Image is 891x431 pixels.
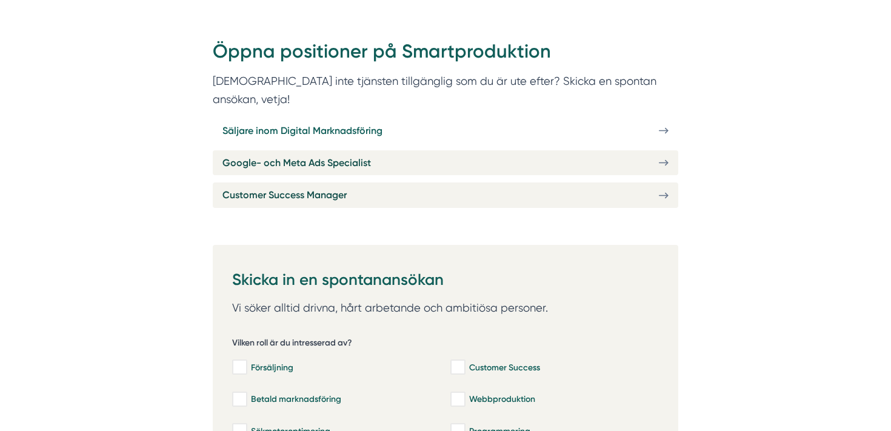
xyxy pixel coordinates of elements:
a: Säljare inom Digital Marknadsföring [213,118,678,143]
p: [DEMOGRAPHIC_DATA] inte tjänsten tillgänglig som du är ute efter? Skicka en spontan ansökan, vetja! [213,72,678,108]
h3: Skicka in en spontanansökan [232,264,659,298]
span: Customer Success Manager [222,187,347,202]
span: Säljare inom Digital Marknadsföring [222,123,382,138]
a: Google- och Meta Ads Specialist [213,150,678,175]
a: Customer Success Manager [213,182,678,207]
h2: Öppna positioner på Smartproduktion [213,38,678,72]
input: Betald marknadsföring [232,393,246,406]
h5: Vilken roll är du intresserad av? [232,337,352,352]
input: Customer Success [450,361,464,373]
span: Google- och Meta Ads Specialist [222,155,371,170]
input: Webbproduktion [450,393,464,406]
p: Vi söker alltid drivna, hårt arbetande och ambitiösa personer. [232,299,659,317]
input: Försäljning [232,361,246,373]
